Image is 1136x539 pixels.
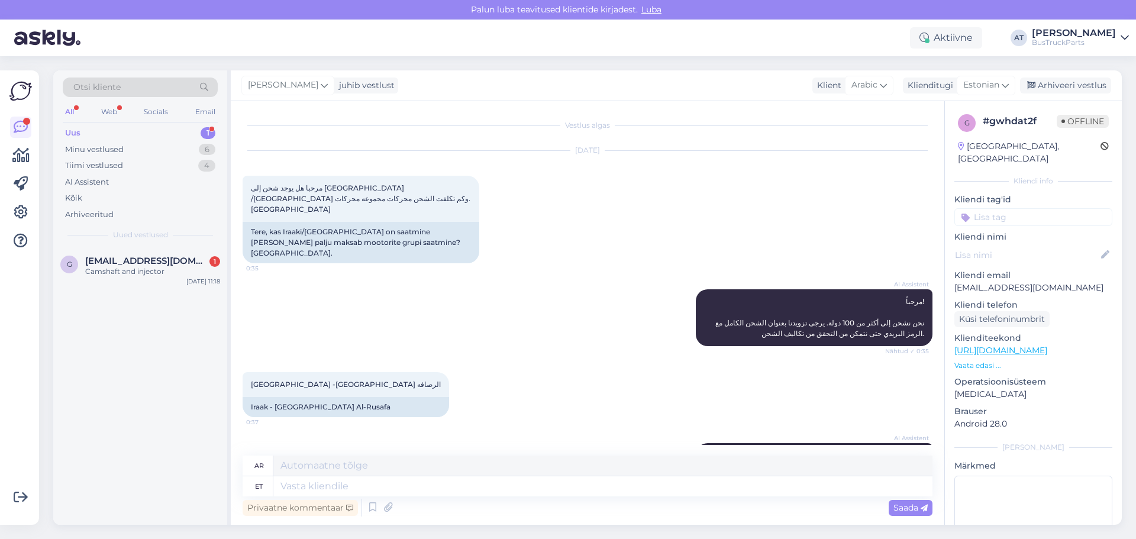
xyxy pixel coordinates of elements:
p: Kliendi nimi [954,231,1112,243]
div: [PERSON_NAME] [1032,28,1116,38]
p: Kliendi email [954,269,1112,282]
div: Vestlus algas [243,120,932,131]
span: g [67,260,72,269]
a: [PERSON_NAME]BusTruckParts [1032,28,1129,47]
div: [PERSON_NAME] [954,442,1112,453]
a: [URL][DOMAIN_NAME] [954,345,1047,356]
div: et [255,476,263,496]
div: Socials [141,104,170,120]
input: Lisa nimi [955,248,1099,262]
div: Email [193,104,218,120]
span: Offline [1057,115,1109,128]
div: # gwhdat2f [983,114,1057,128]
div: [DATE] 11:18 [186,277,220,286]
span: Otsi kliente [73,81,121,93]
div: Klient [812,79,841,92]
div: 1 [201,127,215,139]
p: Vaata edasi ... [954,360,1112,371]
p: Kliendi telefon [954,299,1112,311]
span: Arabic [851,79,877,92]
div: Privaatne kommentaar [243,500,358,516]
span: g [964,118,970,127]
span: [GEOGRAPHIC_DATA] -[GEOGRAPHIC_DATA] الرصافه [251,380,441,389]
div: Minu vestlused [65,144,124,156]
div: Arhiveeritud [65,209,114,221]
div: Kõik [65,192,82,204]
div: Aktiivne [910,27,982,49]
div: [GEOGRAPHIC_DATA], [GEOGRAPHIC_DATA] [958,140,1100,165]
img: Askly Logo [9,80,32,102]
p: Brauser [954,405,1112,418]
div: AT [1011,30,1027,46]
div: Arhiveeri vestlus [1020,78,1111,93]
div: [DATE] [243,145,932,156]
span: AI Assistent [885,434,929,443]
div: Küsi telefoninumbrit [954,311,1050,327]
div: 4 [198,160,215,172]
p: [EMAIL_ADDRESS][DOMAIN_NAME] [954,282,1112,294]
span: 0:37 [246,418,291,427]
p: Operatsioonisüsteem [954,376,1112,388]
input: Lisa tag [954,208,1112,226]
span: Saada [893,502,928,513]
span: مرحبا هل يوجد شحن إلى [GEOGRAPHIC_DATA] /[GEOGRAPHIC_DATA] وكم تكلفت الشحن محركات مجموعه محركات. ... [251,183,472,214]
span: Luba [638,4,665,15]
div: All [63,104,76,120]
div: Tere, kas Iraaki/[GEOGRAPHIC_DATA] on saatmine [PERSON_NAME] palju maksab mootorite grupi saatmin... [243,222,479,263]
div: Klienditugi [903,79,953,92]
p: Android 28.0 [954,418,1112,430]
div: Camshaft and injector [85,266,220,277]
div: Iraak - [GEOGRAPHIC_DATA] Al-Rusafa [243,397,449,417]
span: Uued vestlused [113,230,168,240]
p: Märkmed [954,460,1112,472]
span: [PERSON_NAME] [248,79,318,92]
p: Kliendi tag'id [954,193,1112,206]
span: AI Assistent [885,280,929,289]
div: BusTruckParts [1032,38,1116,47]
div: Web [99,104,120,120]
div: Tiimi vestlused [65,160,123,172]
span: globaltransport.uk17@gmail.com [85,256,208,266]
div: AI Assistent [65,176,109,188]
p: Klienditeekond [954,332,1112,344]
div: Kliendi info [954,176,1112,186]
div: 1 [209,256,220,267]
div: juhib vestlust [334,79,395,92]
div: Uus [65,127,80,139]
div: ar [254,456,264,476]
p: [MEDICAL_DATA] [954,388,1112,401]
span: Nähtud ✓ 0:35 [885,347,929,356]
span: 0:35 [246,264,291,273]
div: 6 [199,144,215,156]
span: Estonian [963,79,999,92]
